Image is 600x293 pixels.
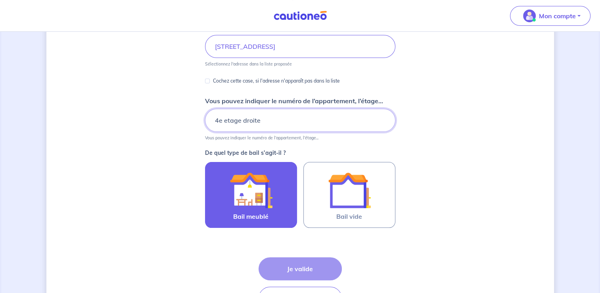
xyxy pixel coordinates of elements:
p: Vous pouvez indiquer le numéro de l’appartement, l’étage... [205,96,383,106]
img: illu_empty_lease.svg [328,169,371,212]
input: Appartement 2 [205,109,395,132]
img: Cautioneo [270,11,330,21]
p: Vous pouvez indiquer le numéro de l’appartement, l’étage... [205,135,318,141]
span: Bail meublé [233,212,268,221]
input: 2 rue de paris, 59000 lille [205,35,395,58]
p: Mon compte [539,11,576,21]
img: illu_furnished_lease.svg [230,169,272,212]
img: illu_account_valid_menu.svg [523,10,536,22]
p: Sélectionnez l'adresse dans la liste proposée [205,61,292,67]
p: De quel type de bail s’agit-il ? [205,150,395,156]
span: Bail vide [336,212,362,221]
p: Cochez cette case, si l'adresse n'apparaît pas dans la liste [213,76,340,86]
button: illu_account_valid_menu.svgMon compte [510,6,590,26]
